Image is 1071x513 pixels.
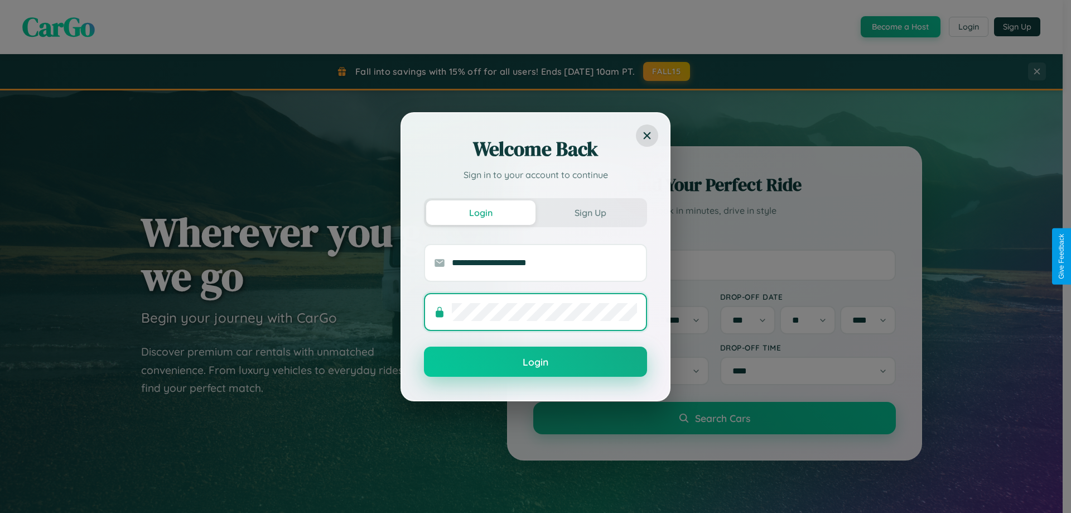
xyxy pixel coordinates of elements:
button: Login [424,347,647,377]
h2: Welcome Back [424,136,647,162]
button: Sign Up [535,200,645,225]
button: Login [426,200,535,225]
div: Give Feedback [1058,234,1065,279]
p: Sign in to your account to continue [424,168,647,181]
